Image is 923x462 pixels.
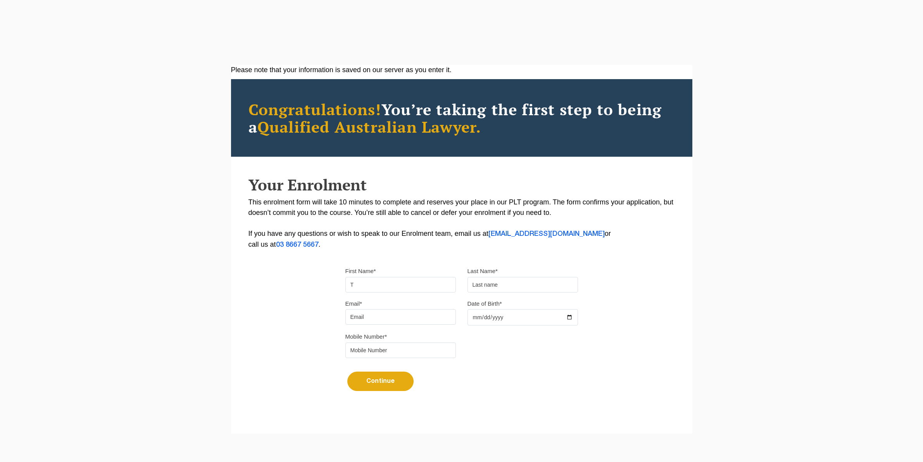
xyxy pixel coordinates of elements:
[248,100,675,135] h2: You’re taking the first step to being a
[231,65,692,75] div: Please note that your information is saved on our server as you enter it.
[488,231,605,237] a: [EMAIL_ADDRESS][DOMAIN_NAME]
[248,197,675,250] p: This enrolment form will take 10 minutes to complete and reserves your place in our PLT program. ...
[345,333,387,341] label: Mobile Number*
[468,277,578,292] input: Last name
[257,116,481,137] span: Qualified Australian Lawyer.
[345,277,456,292] input: First name
[345,343,456,358] input: Mobile Number
[347,372,414,391] button: Continue
[248,176,675,193] h2: Your Enrolment
[468,267,498,275] label: Last Name*
[345,309,456,325] input: Email
[345,300,362,308] label: Email*
[248,99,381,119] span: Congratulations!
[468,300,502,308] label: Date of Birth*
[276,242,319,248] a: 03 8667 5667
[345,267,376,275] label: First Name*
